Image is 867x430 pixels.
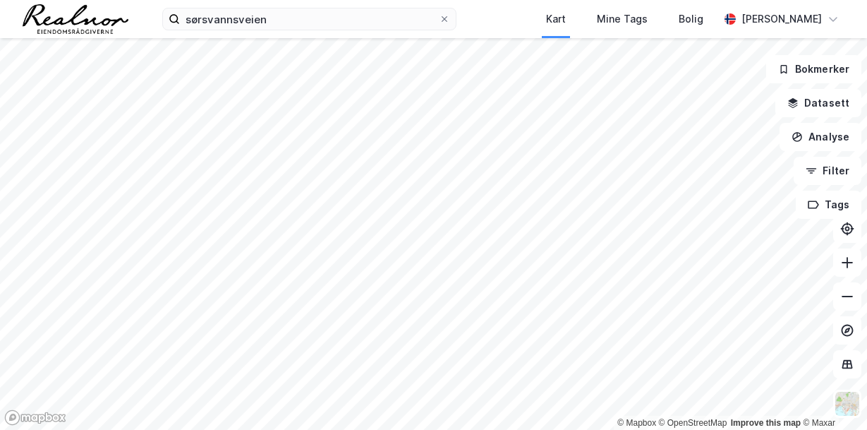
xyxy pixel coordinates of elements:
a: Mapbox [617,418,656,428]
div: Kontrollprogram for chat [796,362,867,430]
div: Mine Tags [597,11,648,28]
div: [PERSON_NAME] [741,11,822,28]
iframe: Chat Widget [796,362,867,430]
button: Analyse [780,123,861,151]
a: Improve this map [731,418,801,428]
img: realnor-logo.934646d98de889bb5806.png [23,4,128,34]
button: Bokmerker [766,55,861,83]
button: Filter [794,157,861,185]
input: Søk på adresse, matrikkel, gårdeiere, leietakere eller personer [180,8,439,30]
a: Mapbox homepage [4,410,66,426]
div: Bolig [679,11,703,28]
div: Kart [546,11,566,28]
a: OpenStreetMap [659,418,727,428]
button: Tags [796,191,861,219]
button: Datasett [775,89,861,117]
